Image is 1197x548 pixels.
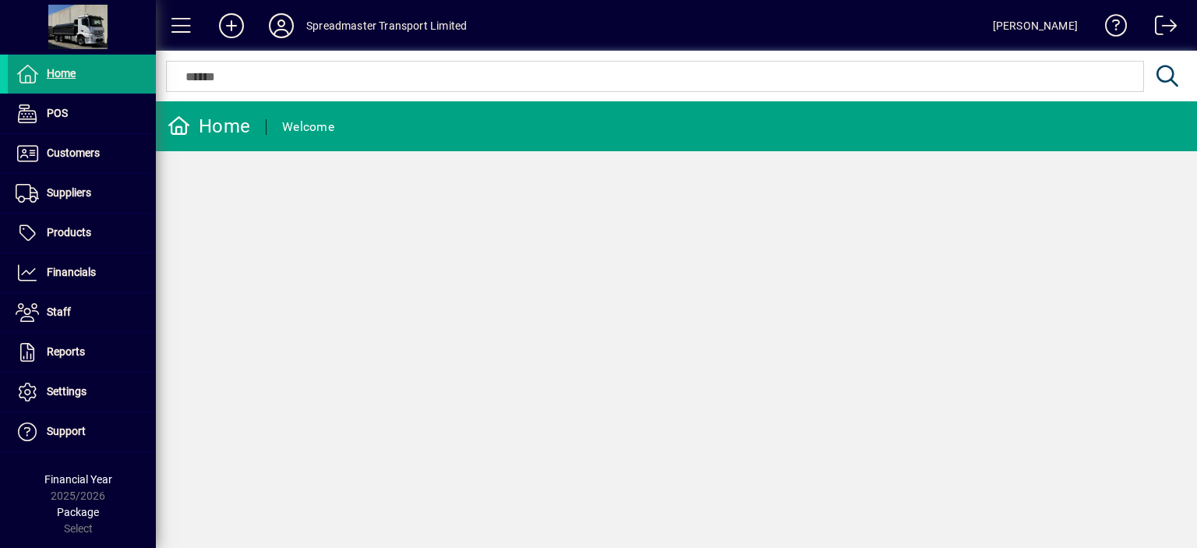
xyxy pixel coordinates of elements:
span: Customers [47,147,100,159]
a: Products [8,214,156,253]
a: Settings [8,373,156,412]
a: Financials [8,253,156,292]
span: Settings [47,385,87,398]
span: Suppliers [47,186,91,199]
button: Add [207,12,256,40]
span: Products [47,226,91,239]
span: Staff [47,306,71,318]
span: Home [47,67,76,80]
div: Spreadmaster Transport Limited [306,13,467,38]
span: Financials [47,266,96,278]
a: Reports [8,333,156,372]
span: Package [57,506,99,518]
a: POS [8,94,156,133]
a: Customers [8,134,156,173]
button: Profile [256,12,306,40]
span: Support [47,425,86,437]
a: Support [8,412,156,451]
div: Home [168,114,250,139]
div: Welcome [282,115,334,140]
a: Suppliers [8,174,156,213]
a: Staff [8,293,156,332]
span: Financial Year [44,473,112,486]
a: Knowledge Base [1093,3,1128,54]
span: Reports [47,345,85,358]
div: [PERSON_NAME] [993,13,1078,38]
span: POS [47,107,68,119]
a: Logout [1143,3,1178,54]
